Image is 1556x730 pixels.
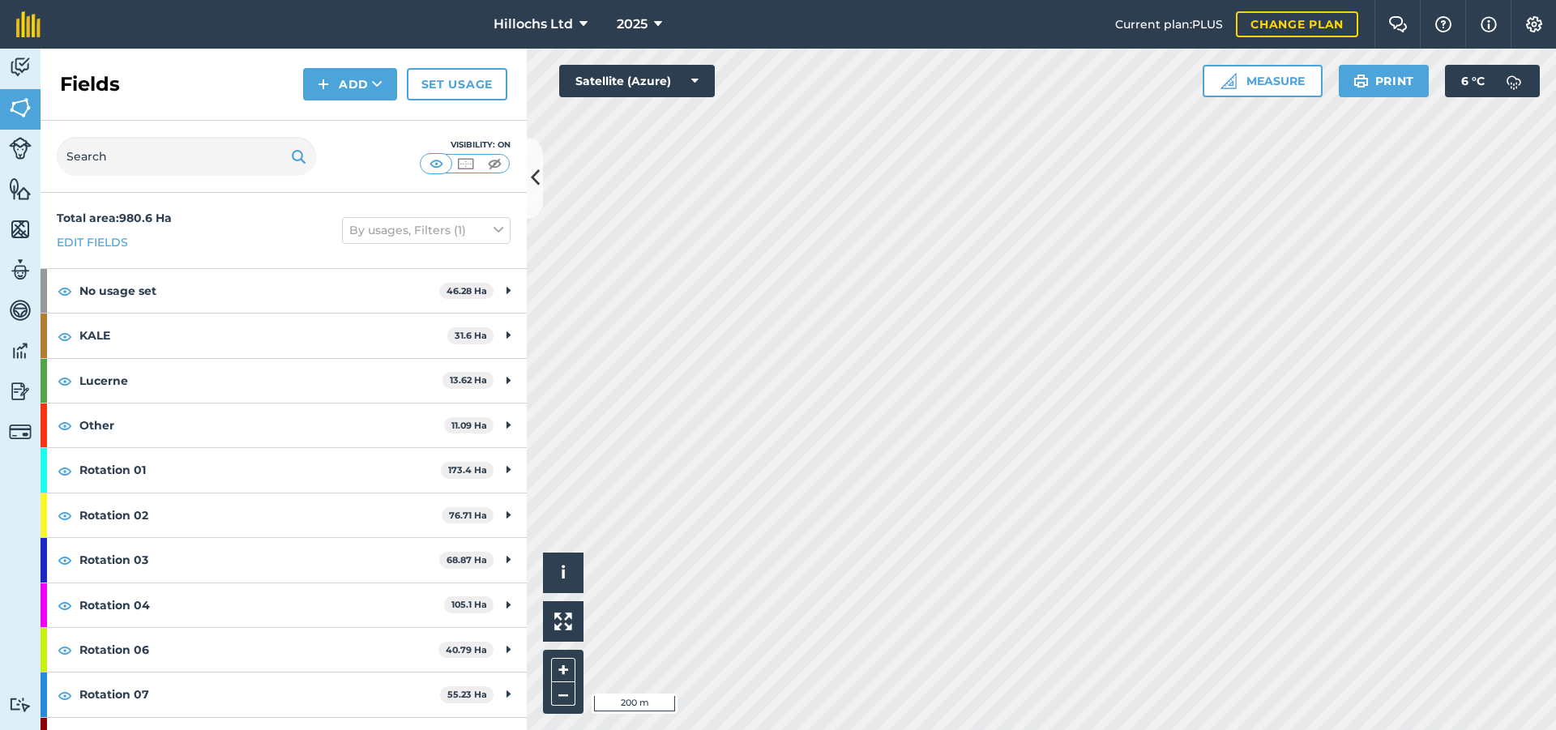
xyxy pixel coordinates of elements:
strong: 173.4 Ha [448,464,487,476]
h2: Fields [60,71,120,97]
button: – [551,682,575,706]
img: svg+xml;base64,PHN2ZyB4bWxucz0iaHR0cDovL3d3dy53My5vcmcvMjAwMC9zdmciIHdpZHRoPSIxOCIgaGVpZ2h0PSIyNC... [58,416,72,435]
img: svg+xml;base64,PHN2ZyB4bWxucz0iaHR0cDovL3d3dy53My5vcmcvMjAwMC9zdmciIHdpZHRoPSI1MCIgaGVpZ2h0PSI0MC... [426,156,447,172]
img: Two speech bubbles overlapping with the left bubble in the forefront [1388,16,1408,32]
strong: Rotation 07 [79,672,440,716]
strong: 105.1 Ha [451,599,487,610]
div: Rotation 0755.23 Ha [41,672,527,716]
span: Current plan : PLUS [1115,15,1223,33]
iframe: Intercom live chat [1501,675,1540,714]
img: svg+xml;base64,PD94bWwgdmVyc2lvbj0iMS4wIiBlbmNvZGluZz0idXRmLTgiPz4KPCEtLSBHZW5lcmF0b3I6IEFkb2JlIE... [9,420,32,443]
img: svg+xml;base64,PD94bWwgdmVyc2lvbj0iMS4wIiBlbmNvZGluZz0idXRmLTgiPz4KPCEtLSBHZW5lcmF0b3I6IEFkb2JlIE... [9,258,32,282]
img: svg+xml;base64,PHN2ZyB4bWxucz0iaHR0cDovL3d3dy53My5vcmcvMjAwMC9zdmciIHdpZHRoPSIxOCIgaGVpZ2h0PSIyNC... [58,327,72,346]
span: Hillochs Ltd [494,15,573,34]
a: Edit fields [57,233,128,251]
img: svg+xml;base64,PD94bWwgdmVyc2lvbj0iMS4wIiBlbmNvZGluZz0idXRmLTgiPz4KPCEtLSBHZW5lcmF0b3I6IEFkb2JlIE... [9,697,32,712]
div: Lucerne13.62 Ha [41,359,527,403]
strong: 68.87 Ha [447,554,487,566]
img: svg+xml;base64,PHN2ZyB4bWxucz0iaHR0cDovL3d3dy53My5vcmcvMjAwMC9zdmciIHdpZHRoPSIxOCIgaGVpZ2h0PSIyNC... [58,640,72,660]
span: i [561,562,566,583]
strong: Rotation 01 [79,448,441,492]
a: Set usage [407,68,507,100]
img: svg+xml;base64,PD94bWwgdmVyc2lvbj0iMS4wIiBlbmNvZGluZz0idXRmLTgiPz4KPCEtLSBHZW5lcmF0b3I6IEFkb2JlIE... [9,55,32,79]
button: By usages, Filters (1) [342,217,511,243]
img: svg+xml;base64,PHN2ZyB4bWxucz0iaHR0cDovL3d3dy53My5vcmcvMjAwMC9zdmciIHdpZHRoPSI1MCIgaGVpZ2h0PSI0MC... [455,156,476,172]
div: Rotation 01173.4 Ha [41,448,527,492]
img: A cog icon [1524,16,1544,32]
img: svg+xml;base64,PHN2ZyB4bWxucz0iaHR0cDovL3d3dy53My5vcmcvMjAwMC9zdmciIHdpZHRoPSIxNCIgaGVpZ2h0PSIyNC... [318,75,329,94]
span: 6 ° C [1461,65,1485,97]
img: A question mark icon [1434,16,1453,32]
button: Print [1339,65,1430,97]
img: svg+xml;base64,PD94bWwgdmVyc2lvbj0iMS4wIiBlbmNvZGluZz0idXRmLTgiPz4KPCEtLSBHZW5lcmF0b3I6IEFkb2JlIE... [9,379,32,403]
button: Add [303,68,397,100]
img: fieldmargin Logo [16,11,41,37]
img: svg+xml;base64,PHN2ZyB4bWxucz0iaHR0cDovL3d3dy53My5vcmcvMjAwMC9zdmciIHdpZHRoPSI1NiIgaGVpZ2h0PSI2MC... [9,96,32,120]
span: 2025 [617,15,648,34]
strong: 40.79 Ha [446,644,487,655]
img: svg+xml;base64,PD94bWwgdmVyc2lvbj0iMS4wIiBlbmNvZGluZz0idXRmLTgiPz4KPCEtLSBHZW5lcmF0b3I6IEFkb2JlIE... [1498,65,1530,97]
button: Measure [1203,65,1323,97]
strong: 11.09 Ha [451,420,487,431]
img: svg+xml;base64,PHN2ZyB4bWxucz0iaHR0cDovL3d3dy53My5vcmcvMjAwMC9zdmciIHdpZHRoPSI1NiIgaGVpZ2h0PSI2MC... [9,217,32,241]
img: Ruler icon [1220,73,1237,89]
img: svg+xml;base64,PD94bWwgdmVyc2lvbj0iMS4wIiBlbmNvZGluZz0idXRmLTgiPz4KPCEtLSBHZW5lcmF0b3I6IEFkb2JlIE... [9,298,32,322]
strong: Rotation 03 [79,538,439,582]
input: Search [57,137,316,176]
img: svg+xml;base64,PHN2ZyB4bWxucz0iaHR0cDovL3d3dy53My5vcmcvMjAwMC9zdmciIHdpZHRoPSIxOCIgaGVpZ2h0PSIyNC... [58,550,72,570]
strong: Other [79,403,444,447]
strong: Rotation 06 [79,628,438,672]
button: i [543,553,583,593]
div: Visibility: On [420,139,511,152]
img: svg+xml;base64,PHN2ZyB4bWxucz0iaHR0cDovL3d3dy53My5vcmcvMjAwMC9zdmciIHdpZHRoPSIxNyIgaGVpZ2h0PSIxNy... [1481,15,1497,34]
div: Rotation 04105.1 Ha [41,583,527,627]
img: svg+xml;base64,PD94bWwgdmVyc2lvbj0iMS4wIiBlbmNvZGluZz0idXRmLTgiPz4KPCEtLSBHZW5lcmF0b3I6IEFkb2JlIE... [9,137,32,160]
strong: 13.62 Ha [450,374,487,386]
img: svg+xml;base64,PHN2ZyB4bWxucz0iaHR0cDovL3d3dy53My5vcmcvMjAwMC9zdmciIHdpZHRoPSIxOCIgaGVpZ2h0PSIyNC... [58,506,72,525]
button: Satellite (Azure) [559,65,715,97]
strong: 76.71 Ha [449,510,487,521]
strong: KALE [79,314,447,357]
strong: 46.28 Ha [447,285,487,297]
strong: 31.6 Ha [455,330,487,341]
img: svg+xml;base64,PHN2ZyB4bWxucz0iaHR0cDovL3d3dy53My5vcmcvMjAwMC9zdmciIHdpZHRoPSIxOCIgaGVpZ2h0PSIyNC... [58,461,72,480]
div: Rotation 0368.87 Ha [41,538,527,582]
strong: Rotation 04 [79,583,444,627]
div: KALE31.6 Ha [41,314,527,357]
div: No usage set46.28 Ha [41,269,527,313]
img: svg+xml;base64,PD94bWwgdmVyc2lvbj0iMS4wIiBlbmNvZGluZz0idXRmLTgiPz4KPCEtLSBHZW5lcmF0b3I6IEFkb2JlIE... [9,339,32,363]
strong: Total area : 980.6 Ha [57,211,172,225]
img: svg+xml;base64,PHN2ZyB4bWxucz0iaHR0cDovL3d3dy53My5vcmcvMjAwMC9zdmciIHdpZHRoPSIxOCIgaGVpZ2h0PSIyNC... [58,281,72,301]
a: Change plan [1236,11,1358,37]
strong: 55.23 Ha [447,689,487,700]
div: Rotation 0640.79 Ha [41,628,527,672]
img: Four arrows, one pointing top left, one top right, one bottom right and the last bottom left [554,613,572,630]
button: + [551,658,575,682]
strong: Lucerne [79,359,442,403]
img: svg+xml;base64,PHN2ZyB4bWxucz0iaHR0cDovL3d3dy53My5vcmcvMjAwMC9zdmciIHdpZHRoPSI1NiIgaGVpZ2h0PSI2MC... [9,177,32,201]
img: svg+xml;base64,PHN2ZyB4bWxucz0iaHR0cDovL3d3dy53My5vcmcvMjAwMC9zdmciIHdpZHRoPSIxOCIgaGVpZ2h0PSIyNC... [58,596,72,615]
button: 6 °C [1445,65,1540,97]
img: svg+xml;base64,PHN2ZyB4bWxucz0iaHR0cDovL3d3dy53My5vcmcvMjAwMC9zdmciIHdpZHRoPSIxOCIgaGVpZ2h0PSIyNC... [58,371,72,391]
img: svg+xml;base64,PHN2ZyB4bWxucz0iaHR0cDovL3d3dy53My5vcmcvMjAwMC9zdmciIHdpZHRoPSIxOCIgaGVpZ2h0PSIyNC... [58,685,72,705]
img: svg+xml;base64,PHN2ZyB4bWxucz0iaHR0cDovL3d3dy53My5vcmcvMjAwMC9zdmciIHdpZHRoPSIxOSIgaGVpZ2h0PSIyNC... [1353,71,1369,91]
img: svg+xml;base64,PHN2ZyB4bWxucz0iaHR0cDovL3d3dy53My5vcmcvMjAwMC9zdmciIHdpZHRoPSIxOSIgaGVpZ2h0PSIyNC... [291,147,306,166]
strong: No usage set [79,269,439,313]
strong: Rotation 02 [79,493,442,537]
img: svg+xml;base64,PHN2ZyB4bWxucz0iaHR0cDovL3d3dy53My5vcmcvMjAwMC9zdmciIHdpZHRoPSI1MCIgaGVpZ2h0PSI0MC... [485,156,505,172]
div: Other11.09 Ha [41,403,527,447]
div: Rotation 0276.71 Ha [41,493,527,537]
